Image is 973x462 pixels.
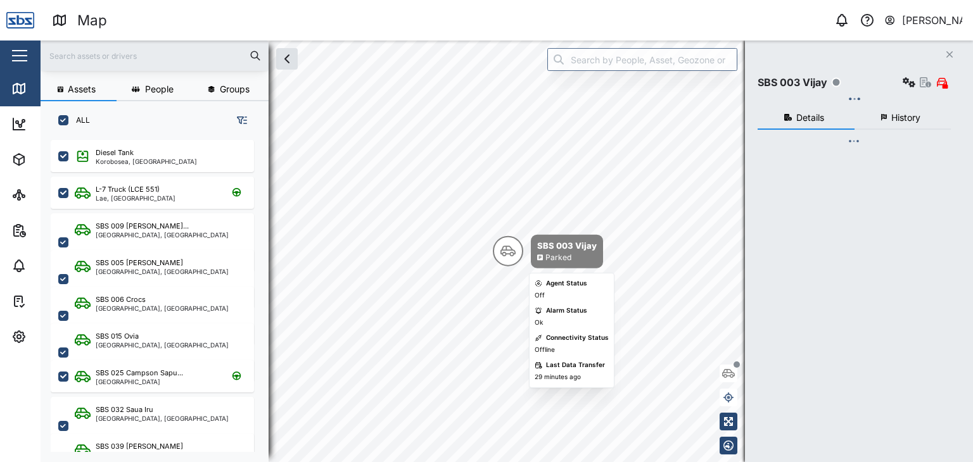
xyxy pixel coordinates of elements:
[546,360,605,370] div: Last Data Transfer
[33,117,90,131] div: Dashboard
[96,305,229,311] div: [GEOGRAPHIC_DATA], [GEOGRAPHIC_DATA]
[6,6,34,34] img: Main Logo
[220,85,250,94] span: Groups
[96,158,197,165] div: Korobosea, [GEOGRAPHIC_DATA]
[96,184,160,195] div: L-7 Truck (LCE 551)
[493,235,603,268] div: Map marker
[33,82,61,96] div: Map
[68,115,90,125] label: ALL
[96,221,189,232] div: SBS 009 [PERSON_NAME]...
[96,441,183,452] div: SBS 039 [PERSON_NAME]
[96,378,183,385] div: [GEOGRAPHIC_DATA]
[96,147,134,158] div: Diesel Tank
[145,85,174,94] span: People
[884,11,963,29] button: [PERSON_NAME]
[33,153,72,166] div: Assets
[48,46,261,65] input: Search assets or drivers
[33,330,78,344] div: Settings
[891,113,920,122] span: History
[96,195,175,201] div: Lae, [GEOGRAPHIC_DATA]
[96,294,146,305] div: SBS 006 Crocs
[77,9,107,32] div: Map
[537,239,597,252] div: SBS 003 Vijay
[96,232,229,238] div: [GEOGRAPHIC_DATA], [GEOGRAPHIC_DATA]
[96,404,153,415] div: SBS 032 Saua Iru
[96,331,139,342] div: SBS 015 Ovia
[547,48,737,71] input: Search by People, Asset, Geozone or Place
[546,278,587,289] div: Agent Status
[96,258,183,268] div: SBS 005 [PERSON_NAME]
[96,415,229,421] div: [GEOGRAPHIC_DATA], [GEOGRAPHIC_DATA]
[33,188,63,202] div: Sites
[545,252,571,264] div: Parked
[902,13,963,28] div: [PERSON_NAME]
[33,294,68,308] div: Tasks
[33,259,72,273] div: Alarms
[96,368,183,378] div: SBS 025 Campson Sapu...
[535,372,581,382] div: 29 minutes ago
[535,290,545,301] div: Off
[535,318,543,328] div: Ok
[535,345,555,355] div: Offline
[33,223,76,237] div: Reports
[758,75,827,91] div: SBS 003 Vijay
[96,342,229,348] div: [GEOGRAPHIC_DATA], [GEOGRAPHIC_DATA]
[51,135,268,452] div: grid
[41,41,973,462] canvas: Map
[68,85,96,94] span: Assets
[96,268,229,275] div: [GEOGRAPHIC_DATA], [GEOGRAPHIC_DATA]
[546,333,609,343] div: Connectivity Status
[796,113,824,122] span: Details
[546,306,587,316] div: Alarm Status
